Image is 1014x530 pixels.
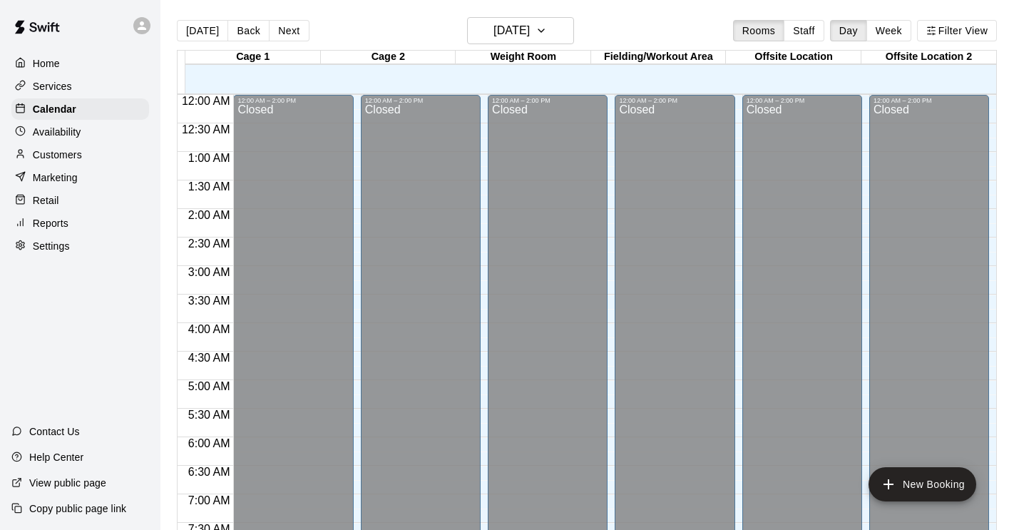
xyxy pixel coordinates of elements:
a: Retail [11,190,149,211]
button: Back [227,20,270,41]
a: Calendar [11,98,149,120]
span: 1:30 AM [185,180,234,193]
button: Next [269,20,309,41]
span: 5:00 AM [185,380,234,392]
div: Cage 2 [321,51,456,64]
span: 2:30 AM [185,238,234,250]
button: Week [866,20,911,41]
div: Offsite Location 2 [861,51,997,64]
p: Reports [33,216,68,230]
button: Staff [784,20,824,41]
p: Contact Us [29,424,80,439]
span: 6:00 AM [185,437,234,449]
div: Offsite Location [726,51,861,64]
span: 3:00 AM [185,266,234,278]
p: View public page [29,476,106,490]
span: 1:00 AM [185,152,234,164]
span: 12:00 AM [178,95,234,107]
div: 12:00 AM – 2:00 PM [365,97,476,104]
a: Customers [11,144,149,165]
a: Marketing [11,167,149,188]
p: Availability [33,125,81,139]
button: Day [830,20,867,41]
span: 4:00 AM [185,323,234,335]
a: Services [11,76,149,97]
div: Fielding/Workout Area [591,51,727,64]
button: [DATE] [177,20,228,41]
div: Cage 1 [185,51,321,64]
span: 3:30 AM [185,295,234,307]
div: 12:00 AM – 2:00 PM [747,97,858,104]
p: Copy public page link [29,501,126,516]
p: Settings [33,239,70,253]
h6: [DATE] [493,21,530,41]
a: Settings [11,235,149,257]
div: Weight Room [456,51,591,64]
a: Reports [11,213,149,234]
p: Retail [33,193,59,208]
p: Marketing [33,170,78,185]
button: [DATE] [467,17,574,44]
div: 12:00 AM – 2:00 PM [619,97,730,104]
span: 7:00 AM [185,494,234,506]
button: Filter View [917,20,997,41]
button: add [869,467,976,501]
a: Home [11,53,149,74]
p: Help Center [29,450,83,464]
div: 12:00 AM – 2:00 PM [492,97,603,104]
div: 12:00 AM – 2:00 PM [237,97,349,104]
p: Services [33,79,72,93]
span: 2:00 AM [185,209,234,221]
a: Availability [11,121,149,143]
p: Customers [33,148,82,162]
p: Home [33,56,60,71]
div: 12:00 AM – 2:00 PM [874,97,985,104]
span: 12:30 AM [178,123,234,136]
span: 5:30 AM [185,409,234,421]
p: Calendar [33,102,76,116]
span: 4:30 AM [185,352,234,364]
span: 6:30 AM [185,466,234,478]
button: Rooms [733,20,784,41]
